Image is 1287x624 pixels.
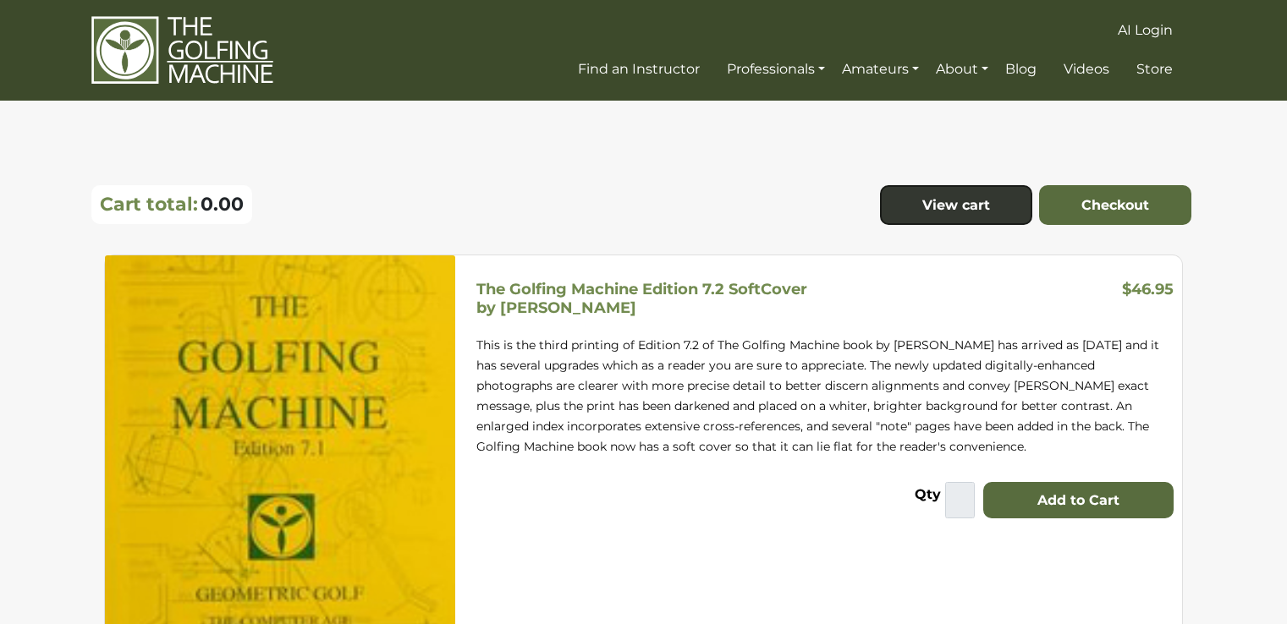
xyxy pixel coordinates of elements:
[1118,22,1173,38] span: AI Login
[201,193,244,216] span: 0.00
[91,15,273,85] img: The Golfing Machine
[476,280,807,317] h5: The Golfing Machine Edition 7.2 SoftCover by [PERSON_NAME]
[1114,15,1177,46] a: AI Login
[476,335,1174,457] p: This is the third printing of Edition 7.2 of The Golfing Machine book by [PERSON_NAME] has arrive...
[723,54,829,85] a: Professionals
[100,193,198,216] p: Cart total:
[1064,61,1109,77] span: Videos
[1136,61,1173,77] span: Store
[915,484,941,510] label: Qty
[578,61,700,77] span: Find an Instructor
[1039,185,1191,226] a: Checkout
[574,54,704,85] a: Find an Instructor
[1059,54,1114,85] a: Videos
[983,482,1174,519] button: Add to Cart
[1132,54,1177,85] a: Store
[932,54,993,85] a: About
[1001,54,1041,85] a: Blog
[1122,281,1174,304] h3: $46.95
[838,54,923,85] a: Amateurs
[1005,61,1037,77] span: Blog
[880,185,1032,226] a: View cart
